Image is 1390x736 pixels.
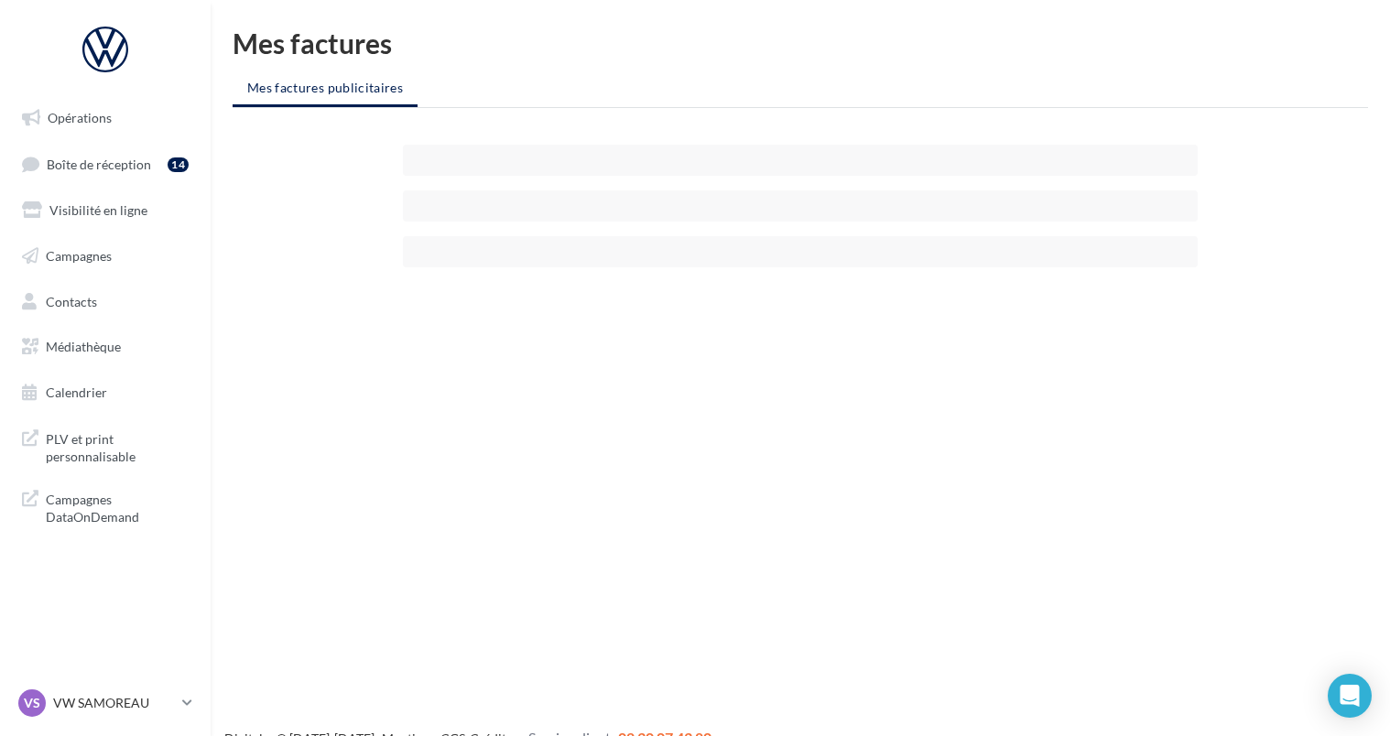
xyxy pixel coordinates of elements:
a: Contacts [11,283,200,321]
h1: Mes factures [233,29,1368,57]
span: Boîte de réception [47,156,151,171]
span: Campagnes DataOnDemand [46,487,189,526]
a: Calendrier [11,373,200,412]
a: Visibilité en ligne [11,191,200,230]
a: Opérations [11,99,200,137]
a: Campagnes DataOnDemand [11,480,200,534]
span: Campagnes [46,248,112,264]
span: VS [24,694,40,712]
span: Opérations [48,110,112,125]
a: Campagnes [11,237,200,276]
span: Calendrier [46,384,107,400]
div: Open Intercom Messenger [1328,674,1372,718]
a: VS VW SAMOREAU [15,686,196,720]
a: Boîte de réception14 [11,145,200,184]
span: Visibilité en ligne [49,202,147,218]
span: PLV et print personnalisable [46,427,189,466]
a: PLV et print personnalisable [11,419,200,473]
a: Médiathèque [11,328,200,366]
span: Médiathèque [46,339,121,354]
div: 14 [168,157,189,172]
span: Contacts [46,293,97,308]
p: VW SAMOREAU [53,694,175,712]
